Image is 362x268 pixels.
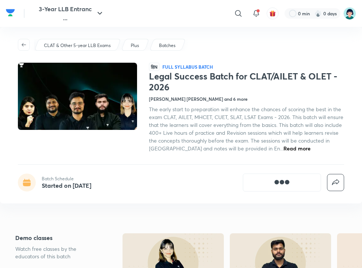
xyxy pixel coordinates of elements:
[6,7,15,20] a: Company Logo
[130,42,140,49] a: Plus
[162,64,213,70] p: Full Syllabus Batch
[283,145,311,152] span: Read more
[343,7,356,20] img: Priyanka Buty
[15,245,101,260] p: Watch free classes by the educators of this batch
[42,181,91,189] h4: Started on [DATE]
[34,1,109,25] button: 3-Year LLB Entranc ...
[149,96,248,102] h4: [PERSON_NAME] [PERSON_NAME] and 6 more
[269,10,276,17] img: avatar
[42,175,91,182] p: Batch Schedule
[243,174,321,191] button: [object Object]
[15,233,101,242] h5: Demo classes
[158,42,177,49] a: Batches
[267,7,279,19] button: avatar
[43,42,112,49] a: CLAT & Other 5-year LLB Exams
[44,42,111,49] p: CLAT & Other 5-year LLB Exams
[131,42,139,49] p: Plus
[17,62,138,131] img: Thumbnail
[314,10,322,17] img: streak
[6,7,15,18] img: Company Logo
[149,106,343,152] span: The early start to preparation will enhance the chances of scoring the best in the exam CLAT, AIL...
[159,42,175,49] p: Batches
[149,71,344,93] h1: Legal Success Batch for CLAT/AILET & OLET - 2026
[149,63,159,71] span: हिN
